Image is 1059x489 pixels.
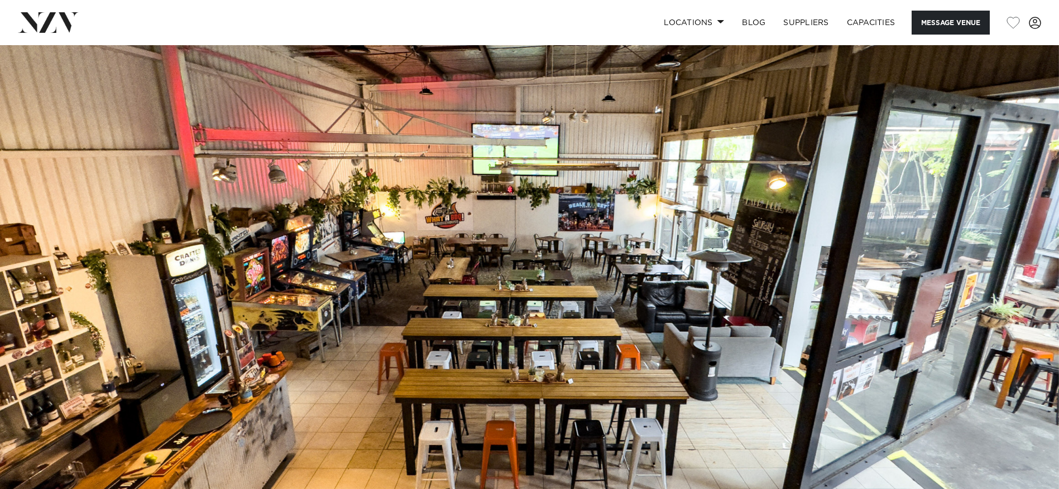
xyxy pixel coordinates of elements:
[733,11,774,35] a: BLOG
[18,12,79,32] img: nzv-logo.png
[838,11,904,35] a: Capacities
[774,11,837,35] a: SUPPLIERS
[655,11,733,35] a: Locations
[912,11,990,35] button: Message Venue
